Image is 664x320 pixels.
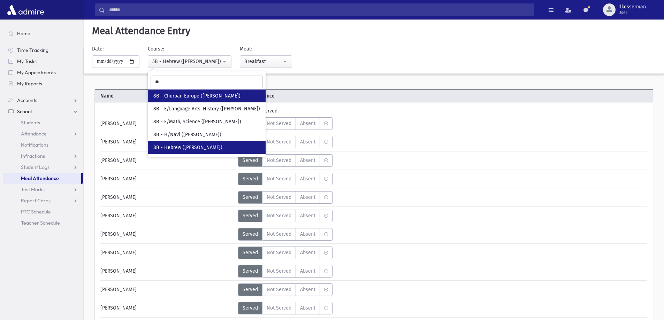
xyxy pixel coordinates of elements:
[100,194,137,201] span: [PERSON_NAME]
[17,47,48,53] span: Time Tracking
[151,76,263,88] input: Search
[267,286,291,293] span: Not Served
[267,120,291,127] span: Not Served
[3,206,83,217] a: PTC Schedule
[238,136,333,148] div: MeaStatus
[3,95,83,106] a: Accounts
[148,55,231,68] button: 5B - Hebrew (Mrs. Margulies)
[17,108,32,115] span: School
[243,212,258,219] span: Served
[17,30,30,37] span: Home
[21,131,47,137] span: Attendance
[3,56,83,67] a: My Tasks
[300,157,315,164] span: Absent
[300,138,315,146] span: Absent
[153,106,260,112] span: 8B - E/Language Arts, History ([PERSON_NAME])
[300,231,315,238] span: Absent
[21,220,60,226] span: Teacher Schedule
[21,175,59,181] span: Meal Attendance
[240,55,292,68] button: Breakfast
[238,117,333,130] div: MeaStatus
[21,119,40,126] span: Students
[243,157,258,164] span: Served
[3,28,83,39] a: Home
[243,194,258,201] span: Served
[100,138,137,146] span: [PERSON_NAME]
[100,212,137,219] span: [PERSON_NAME]
[100,249,137,256] span: [PERSON_NAME]
[267,249,291,256] span: Not Served
[21,164,49,170] span: Student Logs
[3,67,83,78] a: My Appointments
[618,4,646,10] span: rlkesserman
[3,217,83,228] a: Teacher Schedule
[238,154,333,167] div: MeaStatus
[267,212,291,219] span: Not Served
[267,267,291,275] span: Not Served
[267,304,291,312] span: Not Served
[267,194,291,201] span: Not Served
[148,45,164,53] label: Course:
[300,120,315,127] span: Absent
[238,191,333,204] div: MeaStatus
[89,25,658,37] h5: Meal Attendance Entry
[243,267,258,275] span: Served
[238,265,333,278] div: MeaStatus
[3,173,81,184] a: Meal Attendance
[6,3,46,17] img: AdmirePro
[238,247,333,259] div: MeaStatus
[3,195,83,206] a: Report Cards
[21,209,51,215] span: PTC Schedule
[95,92,234,100] span: Name
[300,286,315,293] span: Absent
[238,210,333,222] div: MeaStatus
[21,142,48,148] span: Notifications
[243,175,258,182] span: Served
[153,144,222,151] span: 8B - Hebrew ([PERSON_NAME])
[240,45,252,53] label: Meal:
[100,120,137,127] span: [PERSON_NAME]
[300,267,315,275] span: Absent
[238,228,333,241] div: MeaStatus
[267,157,291,164] span: Not Served
[100,304,137,312] span: [PERSON_NAME]
[267,138,291,146] span: Not Served
[100,175,137,182] span: [PERSON_NAME]
[152,58,221,65] div: 5B - Hebrew ([PERSON_NAME])
[244,58,282,65] div: Breakfast
[300,212,315,219] span: Absent
[3,139,83,150] a: Notifications
[17,80,42,87] span: My Reports
[243,304,258,312] span: Served
[267,175,291,182] span: Not Served
[3,184,83,195] a: Test Marks
[238,173,333,185] div: MeaStatus
[92,45,104,53] label: Date:
[243,286,258,293] span: Served
[153,93,241,100] span: 8B - Churban Europe ([PERSON_NAME])
[243,249,258,256] span: Served
[300,175,315,182] span: Absent
[153,118,241,125] span: 8B - E/Math, Science ([PERSON_NAME])
[21,197,51,204] span: Report Cards
[100,267,137,275] span: [PERSON_NAME]
[100,286,137,293] span: [PERSON_NAME]
[618,10,646,15] span: User
[243,231,258,238] span: Served
[300,194,315,201] span: Absent
[3,128,83,139] a: Attendance
[21,186,45,193] span: Test Marks
[3,162,83,173] a: Student Logs
[17,97,37,103] span: Accounts
[100,157,137,164] span: [PERSON_NAME]
[153,131,221,138] span: 8B - H/Navi ([PERSON_NAME])
[3,45,83,56] a: Time Tracking
[3,150,83,162] a: Infractions
[234,92,374,100] span: Meal Attendance
[105,3,534,16] input: Search
[17,58,37,64] span: My Tasks
[3,117,83,128] a: Students
[17,69,56,76] span: My Appointments
[300,249,315,256] span: Absent
[100,231,137,238] span: [PERSON_NAME]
